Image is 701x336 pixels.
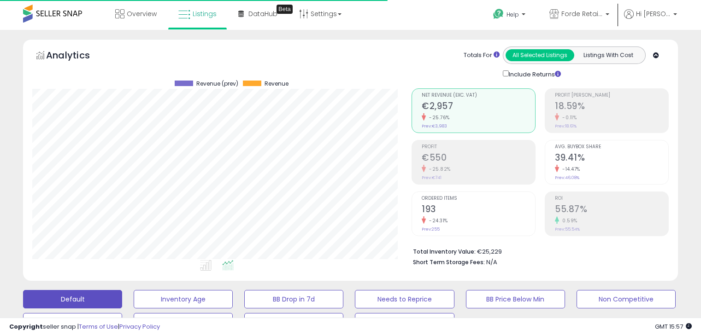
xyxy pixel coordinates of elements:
span: Net Revenue (Exc. VAT) [422,93,535,98]
button: BB Drop in 7d [244,290,343,308]
small: -25.82% [426,166,451,173]
span: Ordered Items [422,196,535,201]
li: €25,229 [413,245,662,256]
span: Overview [127,9,157,18]
h2: 193 [422,204,535,216]
button: Inventory Age [134,290,233,308]
span: Forde Retail IT [561,9,603,18]
small: 0.59% [559,217,577,224]
span: Hi [PERSON_NAME] [636,9,671,18]
span: DataHub [248,9,277,18]
span: N/A [486,258,497,266]
h2: €2,957 [422,101,535,113]
a: Terms of Use [79,322,118,331]
span: Avg. Buybox Share [555,145,668,150]
span: Revenue (prev) [196,81,238,87]
span: Help [507,11,519,18]
span: 2025-10-10 15:57 GMT [655,322,692,331]
div: Include Returns [496,69,572,79]
button: Non Competitive [577,290,676,308]
a: Hi [PERSON_NAME] [624,9,677,30]
span: Profit [422,145,535,150]
strong: Copyright [9,322,43,331]
div: seller snap | | [9,323,160,331]
small: Prev: 55.54% [555,226,580,232]
button: Needs to Reprice [355,290,454,308]
small: Prev: €3,983 [422,123,447,129]
small: Prev: 255 [422,226,440,232]
small: Prev: €741 [422,175,442,180]
h5: Analytics [46,49,108,64]
small: -0.11% [559,114,577,121]
div: Totals For [464,51,500,60]
button: Listings With Cost [574,49,642,61]
small: -25.76% [426,114,450,121]
a: Help [486,1,535,30]
b: Total Inventory Value: [413,248,476,255]
small: Prev: 18.61% [555,123,577,129]
h2: €550 [422,152,535,165]
small: -24.31% [426,217,448,224]
small: Prev: 46.08% [555,175,579,180]
h2: 39.41% [555,152,668,165]
h2: 55.87% [555,204,668,216]
span: Revenue [265,81,289,87]
div: Tooltip anchor [277,5,293,14]
span: ROI [555,196,668,201]
span: Profit [PERSON_NAME] [555,93,668,98]
i: Get Help [493,8,504,20]
a: Privacy Policy [119,322,160,331]
button: BB Price Below Min [466,290,565,308]
span: Listings [193,9,217,18]
h2: 18.59% [555,101,668,113]
b: Short Term Storage Fees: [413,258,485,266]
button: Default [23,290,122,308]
small: -14.47% [559,166,580,173]
button: All Selected Listings [506,49,574,61]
